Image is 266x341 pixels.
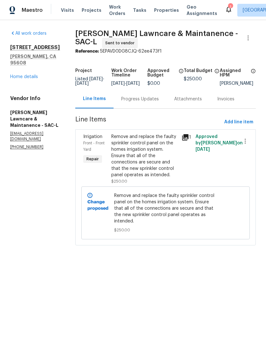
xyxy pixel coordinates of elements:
span: Properties [154,7,179,13]
h5: Approved Budget [147,69,176,77]
span: Work Orders [109,4,125,17]
span: Approved by [PERSON_NAME] on [196,134,243,152]
div: Attachments [174,96,202,102]
span: - [111,81,140,86]
div: Remove and replace the faulty sprinkler control panel on the homes irrigation system. Ensure that... [111,134,178,178]
b: Reference: [75,49,99,54]
span: $250.00 [114,227,217,233]
h5: Assigned HPM [220,69,249,77]
a: Home details [10,75,38,79]
span: [DATE] [126,81,140,86]
span: The total cost of line items that have been proposed by Opendoor. This sum includes line items th... [214,69,219,77]
span: $250.00 [184,77,202,81]
span: The hpm assigned to this work order. [251,69,256,81]
button: Add line item [222,116,256,128]
span: The total cost of line items that have been approved by both Opendoor and the Trade Partner. This... [179,69,184,81]
span: Repair [84,156,101,162]
div: Invoices [217,96,234,102]
a: All work orders [10,31,47,36]
span: [DATE] [75,81,89,86]
span: Tasks [133,8,146,12]
h5: Project [75,69,92,73]
div: 5EPAVD0DG8CJQ-62ee473f1 [75,48,256,54]
span: [DATE] [111,81,125,86]
span: [DATE] [196,147,210,152]
span: Add line item [224,118,253,126]
span: $250.00 [111,179,127,183]
span: Remove and replace the faulty sprinkler control panel on the homes irrigation system. Ensure that... [114,192,217,224]
span: Visits [61,7,74,13]
h5: [PERSON_NAME] Lawncare & Maintanence - SAC-L [10,109,60,128]
h5: Work Order Timeline [111,69,147,77]
span: - [75,77,104,86]
div: [PERSON_NAME] [220,81,256,86]
div: 1 [228,4,233,10]
span: [DATE] [89,77,103,81]
div: Progress Updates [121,96,159,102]
span: $0.00 [147,81,160,86]
span: [PERSON_NAME] Lawncare & Maintanence - SAC-L [75,30,238,46]
span: Line Items [75,116,222,128]
span: Irrigation [83,134,102,139]
span: Listed [75,77,104,86]
div: 1 [181,134,192,141]
span: Front - Front Yard [83,141,105,151]
span: Sent to vendor [105,40,137,46]
div: Line Items [83,96,106,102]
b: Change proposed [87,200,108,211]
h4: Vendor Info [10,95,60,102]
span: Maestro [22,7,43,13]
span: Projects [82,7,101,13]
h5: Total Budget [184,69,212,73]
span: Geo Assignments [187,4,217,17]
